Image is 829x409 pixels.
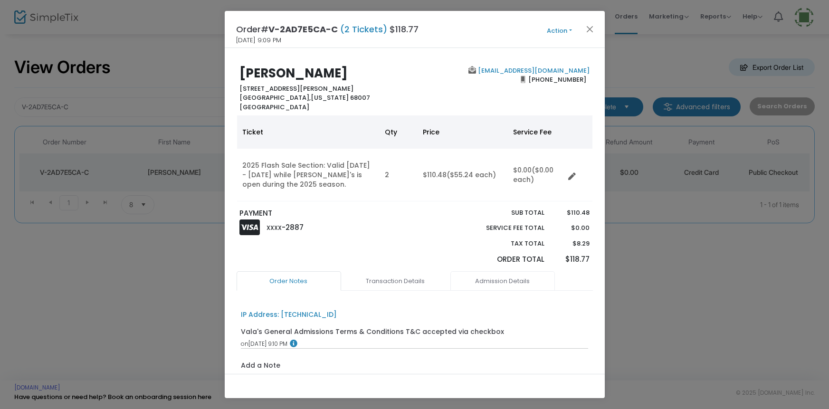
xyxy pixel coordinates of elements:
td: $110.48 [418,149,508,201]
label: Add a Note [241,361,280,373]
th: Qty [380,115,418,149]
a: [EMAIL_ADDRESS][DOMAIN_NAME] [476,66,590,75]
div: Data table [237,115,592,201]
span: [PHONE_NUMBER] [525,72,590,87]
p: Sub total [464,208,545,218]
span: on [241,340,248,348]
h4: Order# $118.77 [237,23,419,36]
div: Vala's General Admissions Terms & Conditions T&C accepted via checkbox [241,327,504,337]
p: Order Total [464,254,545,265]
td: 2025 Flash Sale Section: Valid [DATE] - [DATE] while [PERSON_NAME]'s is open during the 2025 season. [237,149,380,201]
span: [DATE] 9:09 PM [237,36,282,45]
p: $8.29 [554,239,590,248]
p: Tax Total [464,239,545,248]
th: Ticket [237,115,380,149]
a: Transaction Details [343,271,448,291]
td: $0.00 [508,149,565,201]
div: IP Address: [TECHNICAL_ID] [241,310,337,320]
div: [DATE] 9:10 PM [241,340,588,348]
td: 2 [380,149,418,201]
th: Price [418,115,508,149]
b: [STREET_ADDRESS][PERSON_NAME] [US_STATE] 68007 [GEOGRAPHIC_DATA] [239,84,370,112]
button: Close [583,23,596,35]
span: -2887 [282,222,304,232]
p: PAYMENT [239,208,410,219]
p: $118.77 [554,254,590,265]
span: V-2AD7E5CA-C [269,23,338,35]
p: Service Fee Total [464,223,545,233]
a: Admission Details [450,271,555,291]
button: Action [531,26,588,36]
span: ($0.00 each) [514,165,554,184]
p: $110.48 [554,208,590,218]
span: (2 Tickets) [338,23,390,35]
span: XXXX [267,224,282,232]
p: $0.00 [554,223,590,233]
span: [GEOGRAPHIC_DATA], [239,93,311,102]
a: Order Notes [237,271,341,291]
th: Service Fee [508,115,565,149]
b: [PERSON_NAME] [239,65,348,82]
span: ($55.24 each) [447,170,496,180]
